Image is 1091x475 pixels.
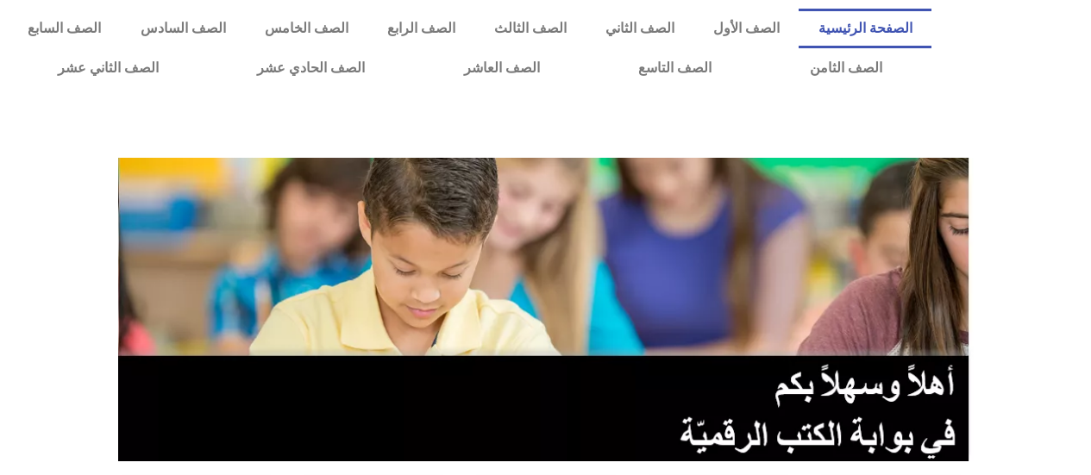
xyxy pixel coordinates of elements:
a: الصف الثاني عشر [9,48,208,88]
a: الصفحة الرئيسية [799,9,931,48]
a: الصف الثالث [474,9,586,48]
a: الصف التاسع [589,48,761,88]
a: الصف السابع [9,9,121,48]
a: الصف الثامن [761,48,931,88]
a: الصف العاشر [415,48,589,88]
a: الصف السادس [121,9,245,48]
a: الصف الحادي عشر [208,48,414,88]
a: الصف الأول [693,9,799,48]
a: الصف الرابع [367,9,474,48]
a: الصف الثاني [586,9,693,48]
a: الصف الخامس [245,9,367,48]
